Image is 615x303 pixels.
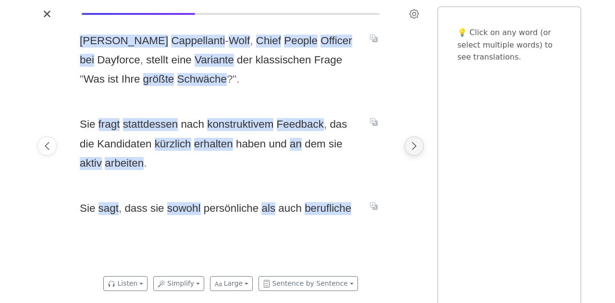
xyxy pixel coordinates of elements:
button: Settings [406,6,422,22]
span: größte [143,73,174,86]
span: Officer [320,35,352,48]
span: , [140,54,143,66]
span: Ihre [122,73,140,86]
button: Large [210,276,253,291]
span: . [236,73,239,85]
button: Translate sentence [366,200,381,212]
span: Sie [80,118,95,131]
span: Sie [80,202,95,215]
span: persönliche [204,202,259,215]
span: der [237,54,252,67]
button: Simplify [153,276,204,291]
span: Variante [195,54,234,67]
span: haben [236,138,266,151]
span: . [144,157,147,169]
span: das [330,118,347,131]
span: " [233,73,236,85]
span: Dayforce [97,54,140,67]
span: klassischen [256,54,311,67]
span: als [261,202,275,215]
span: auch [278,202,302,215]
p: 💡 Click on any word (or select multiple words) to see translations. [457,26,561,63]
span: konstruktivem [207,118,273,131]
span: People [284,35,318,48]
span: Feedback [277,118,324,131]
button: Translate sentence [366,116,381,128]
span: Kandidaten [97,138,151,151]
span: bei [80,54,94,67]
span: Frage [314,54,343,67]
span: sie [329,138,343,151]
span: arbeiten [105,157,144,170]
span: , [119,202,122,214]
span: fragt [98,118,120,131]
button: Next page [405,136,424,156]
span: [PERSON_NAME] [80,35,168,48]
span: stellt [146,54,168,67]
button: Sentence by Sentence [258,276,358,291]
span: ist [108,73,118,86]
span: Schwäche [177,73,227,86]
span: dem [305,138,326,151]
span: sowohl [167,202,201,215]
span: aktiv [80,157,102,170]
div: Reading progress [82,13,380,15]
button: Listen [103,276,148,291]
span: ? [227,73,233,85]
span: eine [171,54,191,67]
span: Cappellanti [171,35,225,48]
span: dass [124,202,147,215]
button: Translate sentence [366,32,381,44]
span: erhalten [194,138,233,151]
span: nach [181,118,204,131]
span: stattdessen [123,118,178,131]
span: und [269,138,286,151]
span: an [290,138,302,151]
span: kürzlich [155,138,191,151]
span: Was [84,73,105,86]
span: sie [150,202,164,215]
span: - [225,35,228,47]
span: Chief [256,35,281,48]
span: berufliche [305,202,351,215]
button: Previous page [37,136,57,156]
span: die [80,138,94,151]
button: Close [39,6,55,22]
span: sagt [98,202,119,215]
span: " [80,73,84,85]
span: Wolf [229,35,250,48]
span: , [324,118,327,130]
span: , [250,35,253,47]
